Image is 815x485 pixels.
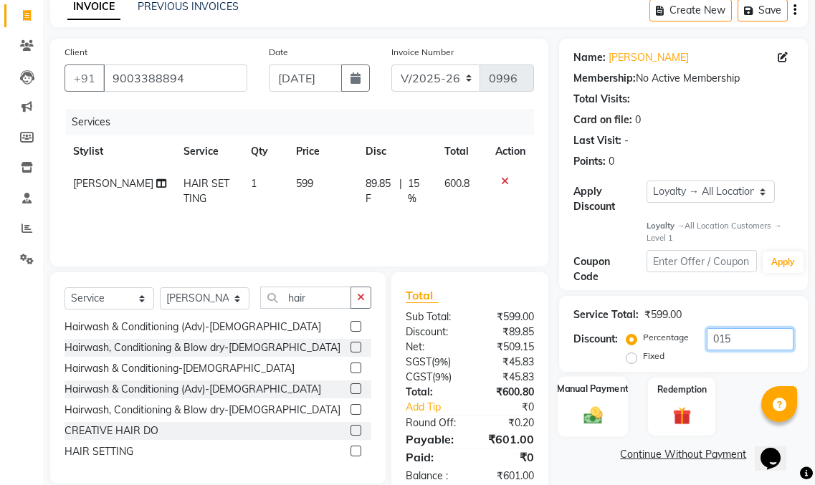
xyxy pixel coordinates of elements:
[65,320,321,335] div: Hairwash & Conditioning (Adv)-[DEMOGRAPHIC_DATA]
[635,112,641,128] div: 0
[444,177,470,190] span: 600.8
[395,309,470,325] div: Sub Total:
[609,50,689,65] a: [PERSON_NAME]
[470,370,544,385] div: ₹45.83
[573,332,618,347] div: Discount:
[643,331,689,344] label: Percentage
[470,431,544,448] div: ₹601.00
[470,385,544,400] div: ₹600.80
[434,356,448,368] span: 9%
[470,469,544,484] div: ₹601.00
[573,92,630,107] div: Total Visits:
[395,325,470,340] div: Discount:
[643,350,664,362] label: Fixed
[470,416,544,431] div: ₹0.20
[578,405,608,426] img: _cash.svg
[647,221,685,231] strong: Loyalty →
[470,325,544,340] div: ₹89.85
[470,355,544,370] div: ₹45.83
[573,133,621,148] div: Last Visit:
[562,447,805,462] a: Continue Without Payment
[624,133,629,148] div: -
[573,71,793,86] div: No Active Membership
[103,64,247,92] input: Search by Name/Mobile/Email/Code
[357,135,436,168] th: Disc
[667,405,697,427] img: _gift.svg
[573,254,647,284] div: Coupon Code
[395,370,470,385] div: ( )
[296,177,313,190] span: 599
[251,177,257,190] span: 1
[408,176,427,206] span: 15 %
[395,385,470,400] div: Total:
[287,135,357,168] th: Price
[175,135,243,168] th: Service
[406,370,432,383] span: CGST
[65,403,340,418] div: Hairwash, Conditioning & Blow dry-[DEMOGRAPHIC_DATA]
[406,288,439,303] span: Total
[557,383,629,396] label: Manual Payment
[260,287,351,309] input: Search or Scan
[755,428,801,471] iframe: chat widget
[470,309,544,325] div: ₹599.00
[395,355,470,370] div: ( )
[406,355,432,368] span: SGST
[391,46,454,59] label: Invoice Number
[395,448,470,466] div: Paid:
[487,135,534,168] th: Action
[65,135,175,168] th: Stylist
[435,371,449,383] span: 9%
[65,382,321,397] div: Hairwash & Conditioning (Adv)-[DEMOGRAPHIC_DATA]
[65,46,87,59] label: Client
[609,154,614,169] div: 0
[436,135,486,168] th: Total
[269,46,288,59] label: Date
[242,135,287,168] th: Qty
[184,177,229,205] span: HAIR SETTING
[573,154,606,169] div: Points:
[65,444,133,459] div: HAIR SETTING
[470,340,544,355] div: ₹509.15
[573,50,606,65] div: Name:
[573,71,636,86] div: Membership:
[573,184,647,214] div: Apply Discount
[65,340,340,355] div: Hairwash, Conditioning & Blow dry-[DEMOGRAPHIC_DATA]
[470,448,544,466] div: ₹0
[657,383,707,396] label: Redemption
[65,64,105,92] button: +91
[65,423,158,438] div: CREATIVE HAIR DO
[399,176,402,206] span: |
[66,109,545,135] div: Services
[482,400,545,415] div: ₹0
[395,469,470,484] div: Balance :
[763,251,804,273] button: Apply
[395,431,470,448] div: Payable:
[647,220,793,244] div: All Location Customers → Level 1
[647,250,757,272] input: Enter Offer / Coupon Code
[366,176,394,206] span: 89.85 F
[395,416,470,431] div: Round Off:
[573,112,632,128] div: Card on file:
[395,400,482,415] a: Add Tip
[73,177,153,190] span: [PERSON_NAME]
[395,340,470,355] div: Net:
[573,307,639,322] div: Service Total:
[644,307,682,322] div: ₹599.00
[65,361,295,376] div: Hairwash & Conditioning-[DEMOGRAPHIC_DATA]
